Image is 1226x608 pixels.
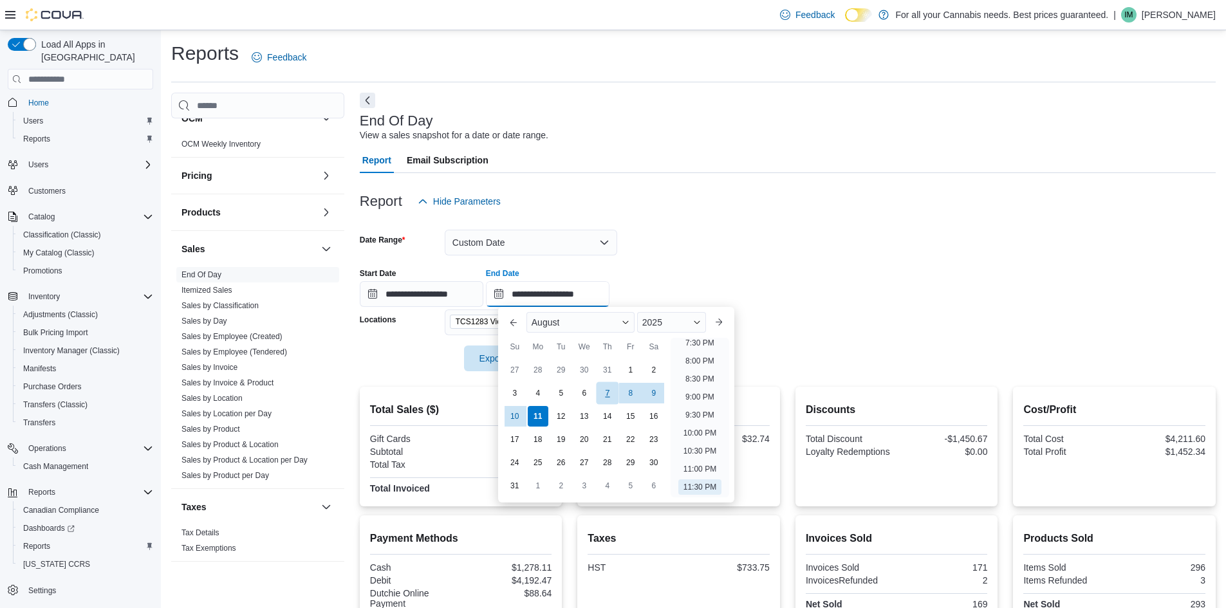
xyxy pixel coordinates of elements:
div: Debit [370,575,458,585]
span: Home [28,98,49,108]
div: day-8 [620,383,641,403]
div: day-12 [551,406,571,427]
div: Ian Mullan [1121,7,1137,23]
div: Tu [551,336,571,357]
label: Locations [360,315,396,325]
span: Adjustments (Classic) [23,309,98,320]
div: day-10 [505,406,525,427]
span: Manifests [18,361,153,376]
button: Purchase Orders [13,378,158,396]
span: Promotions [23,266,62,276]
span: Purchase Orders [18,379,153,394]
span: 2025 [642,317,662,327]
span: Itemized Sales [181,285,232,295]
span: Sales by Invoice & Product [181,378,274,388]
span: Sales by Product [181,424,240,434]
span: Inventory [23,289,153,304]
a: OCM Weekly Inventory [181,140,261,149]
div: day-22 [620,429,641,450]
a: Tax Exemptions [181,544,236,553]
a: Sales by Product per Day [181,471,269,480]
a: Manifests [18,361,61,376]
a: Sales by Product & Location per Day [181,456,308,465]
span: Sales by Product & Location per Day [181,455,308,465]
a: Tax Details [181,528,219,537]
div: -$1,450.67 [899,434,987,444]
a: Dashboards [13,519,158,537]
span: Transfers (Classic) [18,397,153,412]
span: Sales by Location per Day [181,409,272,419]
div: day-31 [505,475,525,496]
div: Total Cost [1023,434,1111,444]
div: day-16 [644,406,664,427]
div: $733.75 [463,459,552,470]
span: Sales by Employee (Tendered) [181,347,287,357]
div: Total Tax [370,459,458,470]
button: Users [3,156,158,174]
a: Adjustments (Classic) [18,307,103,322]
span: Bulk Pricing Import [23,327,88,338]
span: My Catalog (Classic) [23,248,95,258]
span: Customers [28,186,66,196]
button: Sales [181,243,316,255]
button: Adjustments (Classic) [13,306,158,324]
div: day-19 [551,429,571,450]
button: Classification (Classic) [13,226,158,244]
span: Tax Details [181,528,219,538]
span: Users [23,157,153,172]
li: 9:00 PM [680,389,720,405]
div: day-6 [574,383,595,403]
a: Sales by Employee (Tendered) [181,347,287,356]
button: Reports [13,537,158,555]
button: Catalog [3,208,158,226]
h2: Total Sales ($) [370,402,552,418]
span: Classification (Classic) [18,227,153,243]
h3: Products [181,206,221,219]
div: day-28 [528,360,548,380]
a: Transfers (Classic) [18,397,93,412]
a: Sales by Product [181,425,240,434]
p: For all your Cannabis needs. Best prices guaranteed. [895,7,1108,23]
a: Purchase Orders [18,379,87,394]
span: Sales by Product & Location [181,439,279,450]
a: Reports [18,539,55,554]
h3: Report [360,194,402,209]
a: End Of Day [181,270,221,279]
a: Sales by Day [181,317,227,326]
div: Button. Open the month selector. August is currently selected. [526,312,635,333]
button: Cash Management [13,457,158,475]
button: Pricing [319,168,334,183]
h2: Invoices Sold [806,531,988,546]
span: Bulk Pricing Import [18,325,153,340]
span: TCS1283 Victoria N [456,315,524,328]
h1: Reports [171,41,239,66]
span: Users [23,116,43,126]
div: day-24 [505,452,525,473]
h3: Pricing [181,169,212,182]
span: Home [23,94,153,110]
li: 7:30 PM [680,335,720,351]
input: Dark Mode [845,8,872,22]
div: day-27 [574,452,595,473]
div: day-7 [596,382,618,405]
div: $5,663.94 [463,447,552,457]
div: $32.74 [682,434,770,444]
span: Catalog [28,212,55,222]
button: Users [13,112,158,130]
label: Start Date [360,268,396,279]
span: Inventory Manager (Classic) [23,345,120,356]
button: [US_STATE] CCRS [13,555,158,573]
li: 10:00 PM [678,425,721,441]
button: Reports [23,484,60,500]
div: $88.64 [463,588,552,598]
button: Previous Month [503,312,524,333]
span: Washington CCRS [18,557,153,572]
a: Promotions [18,263,68,279]
div: day-11 [528,406,548,427]
span: Report [362,147,391,173]
a: Settings [23,583,61,598]
span: Canadian Compliance [23,505,99,515]
span: Inventory Manager (Classic) [18,343,153,358]
button: Transfers [13,414,158,432]
div: Total Profit [1023,447,1111,457]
